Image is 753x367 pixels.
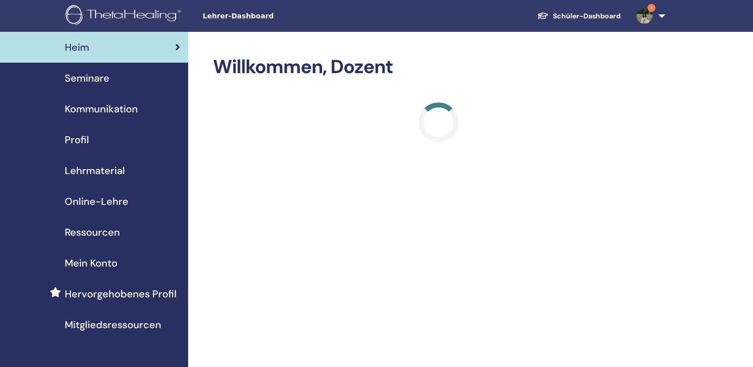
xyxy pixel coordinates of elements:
[637,8,652,24] img: default.jpg
[65,101,138,116] span: Kommunikation
[65,40,89,55] span: Heim
[537,11,549,20] img: graduation-cap-white.svg
[213,56,663,79] h2: Willkommen, Dozent
[65,286,177,301] span: Hervorgehobenes Profil
[65,256,117,271] span: Mein Konto
[65,132,89,147] span: Profil
[66,5,185,27] img: logo.png
[65,163,125,178] span: Lehrmaterial
[203,11,352,21] span: Lehrer-Dashboard
[647,4,655,12] span: 1
[65,225,120,240] span: Ressourcen
[65,317,161,332] span: Mitgliedsressourcen
[65,71,109,86] span: Seminare
[529,7,629,25] a: Schüler-Dashboard
[65,194,128,209] span: Online-Lehre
